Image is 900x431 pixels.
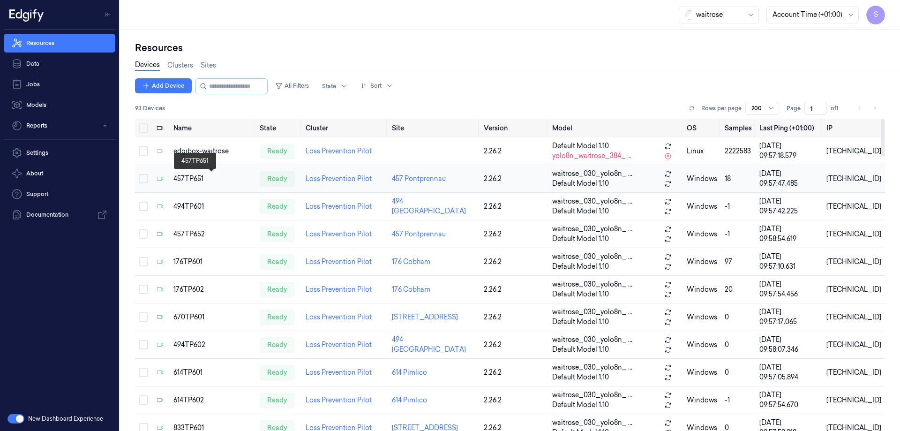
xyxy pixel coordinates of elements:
[552,141,609,151] span: Default Model 1.10
[725,340,752,350] div: 0
[100,7,115,22] button: Toggle Navigation
[552,252,632,262] span: waitrose_030_yolo8n_ ...
[725,285,752,295] div: 20
[139,395,148,405] button: Select row
[260,282,295,297] div: ready
[170,119,256,137] th: Name
[306,147,372,155] a: Loss Prevention Pilot
[687,202,717,212] p: windows
[4,75,115,94] a: Jobs
[687,312,717,322] p: windows
[392,174,446,183] a: 457 Pontprennau
[4,116,115,135] button: Reports
[4,144,115,162] a: Settings
[552,206,609,216] span: Default Model 1.10
[484,229,545,239] div: 2.26.2
[687,174,717,184] p: windows
[260,227,295,242] div: ready
[135,78,192,93] button: Add Device
[306,174,372,183] a: Loss Prevention Pilot
[306,340,372,349] a: Loss Prevention Pilot
[484,312,545,322] div: 2.26.2
[687,146,717,156] p: linux
[552,372,609,382] span: Default Model 1.10
[759,197,819,216] div: [DATE] 09:57:42.225
[787,104,801,113] span: Page
[173,312,252,322] div: 670TP601
[306,396,372,404] a: Loss Prevention Pilot
[480,119,549,137] th: Version
[139,123,148,133] button: Select all
[759,390,819,410] div: [DATE] 09:57:54.670
[826,285,881,295] div: [TECHNICAL_ID]
[256,119,302,137] th: State
[552,289,609,299] span: Default Model 1.10
[759,280,819,299] div: [DATE] 09:57:54.456
[552,307,632,317] span: waitrose_030_yolo8n_ ...
[392,313,458,321] a: [STREET_ADDRESS]
[201,60,216,70] a: Sites
[552,151,631,161] span: yolo8n_waitrose_384_ ...
[725,257,752,267] div: 97
[683,119,721,137] th: OS
[4,96,115,114] a: Models
[260,254,295,269] div: ready
[173,395,252,405] div: 614TP602
[135,41,885,54] div: Resources
[173,340,252,350] div: 494TP602
[725,395,752,405] div: -1
[173,368,252,378] div: 614TP601
[826,229,881,239] div: [TECHNICAL_ID]
[552,234,609,244] span: Default Model 1.10
[759,335,819,355] div: [DATE] 09:58:07.346
[725,174,752,184] div: 18
[484,257,545,267] div: 2.26.2
[552,418,632,428] span: waitrose_030_yolo8n_ ...
[756,119,823,137] th: Last Ping (+01:00)
[306,257,372,266] a: Loss Prevention Pilot
[759,224,819,244] div: [DATE] 09:58:54.619
[260,365,295,380] div: ready
[552,262,609,272] span: Default Model 1.10
[552,390,632,400] span: waitrose_030_yolo8n_ ...
[687,395,717,405] p: windows
[484,368,545,378] div: 2.26.2
[552,197,632,206] span: waitrose_030_yolo8n_ ...
[392,285,430,294] a: 176 Cobham
[701,104,742,113] p: Rows per page
[139,340,148,349] button: Select row
[392,197,466,215] a: 494 [GEOGRAPHIC_DATA]
[687,257,717,267] p: windows
[173,174,252,184] div: 457TP651
[392,396,427,404] a: 614 Pimlico
[484,174,545,184] div: 2.26.2
[139,368,148,377] button: Select row
[306,368,372,377] a: Loss Prevention Pilot
[135,60,160,71] a: Devices
[173,257,252,267] div: 176TP601
[302,119,388,137] th: Cluster
[759,169,819,189] div: [DATE] 09:57:47.485
[826,312,881,322] div: [TECHNICAL_ID]
[135,104,165,113] span: 93 Devices
[173,229,252,239] div: 457TP652
[853,102,881,115] nav: pagination
[826,174,881,184] div: [TECHNICAL_ID]
[139,174,148,183] button: Select row
[260,310,295,325] div: ready
[4,34,115,53] a: Resources
[552,169,632,179] span: waitrose_030_yolo8n_ ...
[260,393,295,408] div: ready
[306,313,372,321] a: Loss Prevention Pilot
[484,395,545,405] div: 2.26.2
[260,171,295,186] div: ready
[721,119,756,137] th: Samples
[139,202,148,211] button: Select row
[392,335,466,354] a: 494 [GEOGRAPHIC_DATA]
[139,312,148,322] button: Select row
[552,280,632,289] span: waitrose_030_yolo8n_ ...
[4,164,115,183] button: About
[552,224,632,234] span: waitrose_030_yolo8n_ ...
[173,202,252,212] div: 494TP601
[173,146,252,156] div: edgibox-waitrose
